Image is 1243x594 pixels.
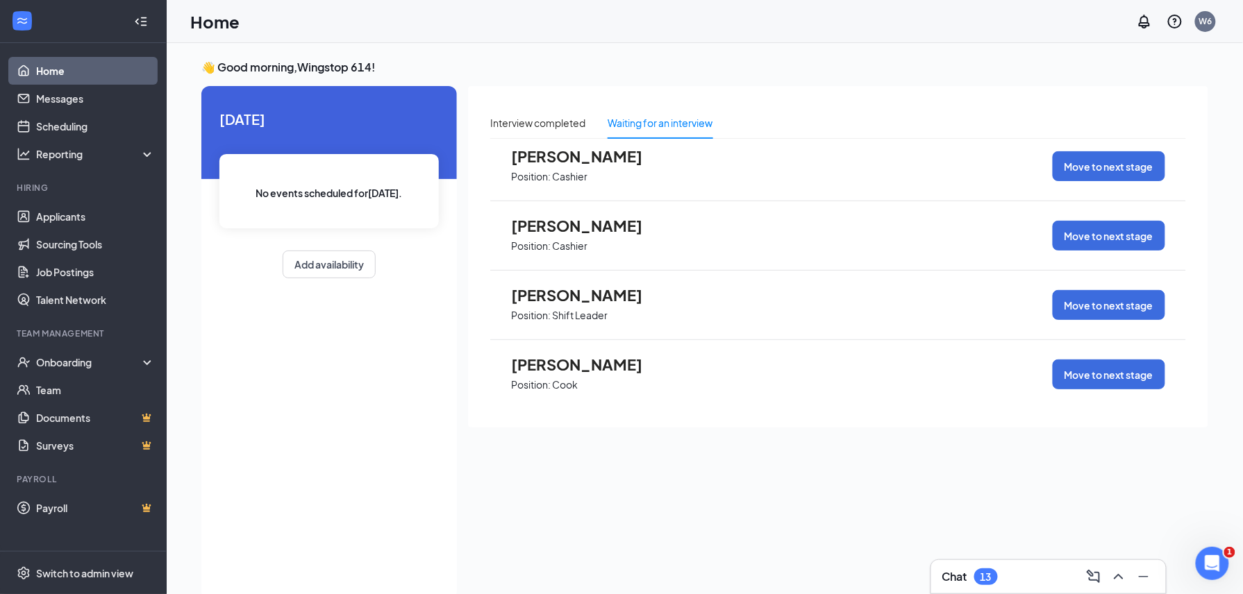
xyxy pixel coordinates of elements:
a: Messages [36,85,155,112]
a: Scheduling [36,112,155,140]
a: DocumentsCrown [36,404,155,432]
span: [PERSON_NAME] [511,355,664,373]
p: Cook [552,378,578,391]
p: Cashier [552,170,587,183]
p: Position: [511,309,551,322]
div: Waiting for an interview [608,115,712,130]
span: [PERSON_NAME] [511,147,664,165]
div: Hiring [17,182,152,194]
p: Position: [511,378,551,391]
h3: 👋 Good morning, Wingstop 614 ! [201,60,1208,75]
p: Cashier [552,239,587,253]
svg: WorkstreamLogo [15,14,29,28]
svg: Notifications [1136,13,1153,30]
button: Move to next stage [1053,221,1165,251]
div: Onboarding [36,355,143,369]
p: Position: [511,239,551,253]
div: Team Management [17,328,152,339]
svg: Settings [17,566,31,580]
div: Reporting [36,147,156,161]
span: 1 [1224,547,1235,558]
span: [PERSON_NAME] [511,286,664,304]
span: [DATE] [219,108,439,130]
div: Payroll [17,473,152,485]
a: SurveysCrown [36,432,155,459]
div: 13 [981,571,992,583]
svg: QuestionInfo [1167,13,1183,30]
a: Talent Network [36,286,155,314]
button: Move to next stage [1053,359,1165,389]
svg: Minimize [1135,568,1152,585]
a: Applicants [36,203,155,230]
div: Switch to admin view [36,566,133,580]
a: Team [36,376,155,404]
button: Minimize [1133,566,1155,588]
h1: Home [190,10,240,33]
a: Home [36,57,155,85]
iframe: Intercom live chat [1196,547,1229,580]
button: Add availability [283,251,376,278]
button: ChevronUp [1108,566,1130,588]
span: [PERSON_NAME] [511,217,664,235]
svg: Collapse [134,15,148,28]
p: Position: [511,170,551,183]
h3: Chat [942,569,967,584]
a: PayrollCrown [36,494,155,522]
svg: UserCheck [17,355,31,369]
button: Move to next stage [1053,290,1165,320]
button: Move to next stage [1053,151,1165,181]
a: Sourcing Tools [36,230,155,258]
div: W6 [1199,15,1212,27]
a: Job Postings [36,258,155,286]
svg: Analysis [17,147,31,161]
svg: ChevronUp [1110,568,1127,585]
svg: ComposeMessage [1085,568,1102,585]
span: No events scheduled for [DATE] . [256,185,403,201]
div: Interview completed [490,115,585,130]
button: ComposeMessage [1083,566,1105,588]
p: Shift Leader [552,309,608,322]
